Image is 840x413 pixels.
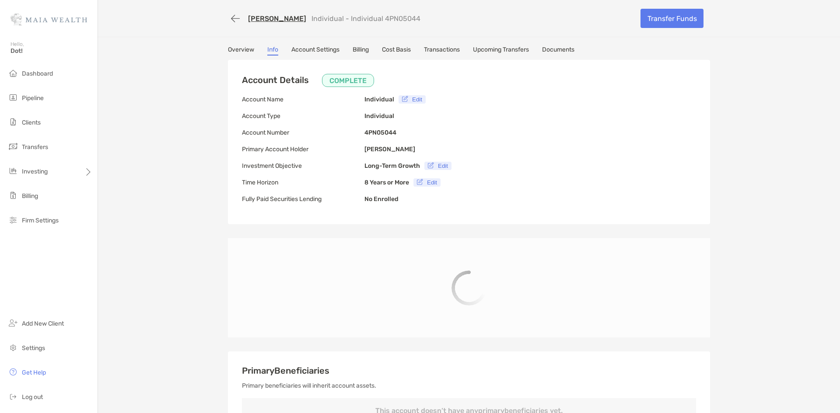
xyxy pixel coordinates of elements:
span: Investing [22,168,48,175]
a: Transactions [424,46,460,56]
b: Long-Term Growth [364,162,420,170]
img: firm-settings icon [8,215,18,225]
p: Fully Paid Securities Lending [242,194,364,205]
img: dashboard icon [8,68,18,78]
b: 8 Years or More [364,179,409,186]
span: Dashboard [22,70,53,77]
span: Transfers [22,143,48,151]
p: Time Horizon [242,177,364,188]
p: COMPLETE [329,75,367,86]
button: Edit [424,162,451,170]
span: Get Help [22,369,46,376]
p: Account Number [242,127,364,138]
a: Overview [228,46,254,56]
img: Zoe Logo [10,3,87,35]
a: Info [267,46,278,56]
p: Primary beneficiaries will inherit account assets. [242,380,696,391]
a: Account Settings [291,46,339,56]
p: Investment Objective [242,160,364,171]
b: [PERSON_NAME] [364,146,415,153]
b: Individual [364,96,394,103]
span: Clients [22,119,41,126]
span: Pipeline [22,94,44,102]
span: Settings [22,344,45,352]
a: Transfer Funds [640,9,703,28]
a: Upcoming Transfers [473,46,529,56]
p: Account Type [242,111,364,121]
img: get-help icon [8,367,18,377]
span: Dot! [10,47,92,55]
img: add_new_client icon [8,318,18,328]
p: Individual - Individual 4PN05044 [311,14,420,23]
span: Billing [22,192,38,200]
a: Billing [353,46,369,56]
span: Primary Beneficiaries [242,365,329,376]
a: [PERSON_NAME] [248,14,306,23]
img: billing icon [8,190,18,201]
b: Individual [364,112,394,120]
img: clients icon [8,117,18,127]
a: Documents [542,46,574,56]
button: Edit [413,178,441,187]
p: Primary Account Holder [242,144,364,155]
b: No Enrolled [364,195,399,203]
img: pipeline icon [8,92,18,103]
b: 4PN05044 [364,129,396,136]
h3: Account Details [242,74,374,87]
span: Add New Client [22,320,64,327]
img: investing icon [8,166,18,176]
img: transfers icon [8,141,18,152]
span: Firm Settings [22,217,59,224]
a: Cost Basis [382,46,411,56]
img: logout icon [8,391,18,402]
span: Log out [22,393,43,401]
button: Edit [399,95,426,104]
p: Account Name [242,94,364,105]
img: settings icon [8,342,18,353]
